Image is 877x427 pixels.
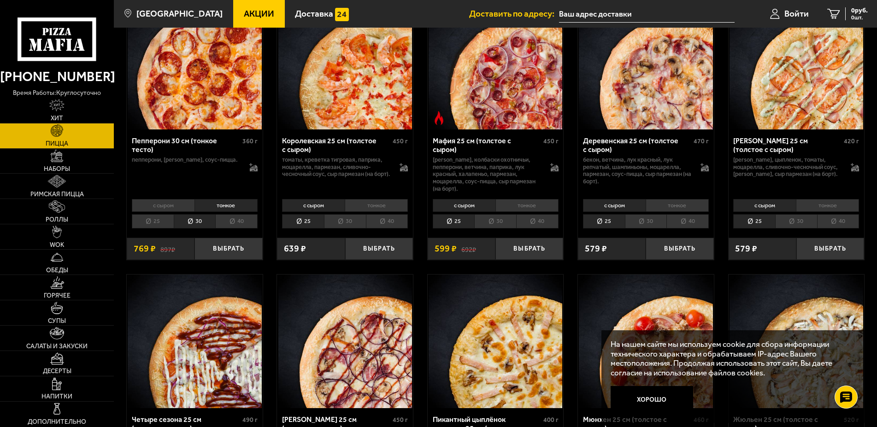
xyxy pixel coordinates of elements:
img: Острое блюдо [432,111,446,125]
li: тонкое [796,199,859,212]
li: 30 [174,214,216,228]
span: Обеды [46,267,68,274]
li: с сыром [583,199,646,212]
span: Хит [51,115,63,122]
li: тонкое [194,199,258,212]
button: Выбрать [495,238,563,260]
span: 450 г [393,137,408,145]
span: 0 руб. [851,7,868,14]
a: Четыре сезона 25 см (толстое с сыром) [127,275,263,408]
span: 769 ₽ [134,244,156,253]
li: 30 [324,214,366,228]
span: Напитки [41,393,72,400]
li: с сыром [282,199,345,212]
span: 470 г [694,137,709,145]
p: бекон, ветчина, лук красный, лук репчатый, шампиньоны, моцарелла, пармезан, соус-пицца, сыр парме... [583,156,691,185]
span: Наборы [44,166,70,172]
span: 579 ₽ [585,244,607,253]
img: Чикен Барбекю 25 см (толстое с сыром) [278,275,412,408]
span: Дополнительно [28,419,86,425]
span: Доставить по адресу: [469,9,559,18]
span: Роллы [46,216,68,223]
li: 40 [366,214,408,228]
span: 0 шт. [851,15,868,20]
span: Войти [784,9,809,18]
span: Доставка [295,9,333,18]
button: Выбрать [646,238,713,260]
s: 897 ₽ [160,244,175,253]
span: Супы [48,318,66,324]
span: Салаты и закуски [26,343,88,350]
span: 450 г [393,416,408,424]
img: 15daf4d41897b9f0e9f617042186c801.svg [335,8,349,22]
p: [PERSON_NAME], колбаски охотничьи, пепперони, ветчина, паприка, лук красный, халапеньо, пармезан,... [433,156,541,193]
span: 420 г [844,137,859,145]
span: Акции [244,9,274,18]
input: Ваш адрес доставки [559,6,735,23]
button: Хорошо [611,386,693,413]
li: с сыром [433,199,495,212]
img: Жюльен 25 см (толстое с сыром) [730,275,863,408]
span: 450 г [543,137,559,145]
a: Чикен Барбекю 25 см (толстое с сыром) [277,275,413,408]
img: Пикантный цыплёнок сулугуни 25 см (толстое с сыром) [429,275,562,408]
li: 25 [433,214,475,228]
li: 30 [474,214,516,228]
li: 30 [625,214,667,228]
span: [GEOGRAPHIC_DATA] [136,9,223,18]
li: 40 [215,214,258,228]
a: Пикантный цыплёнок сулугуни 25 см (толстое с сыром) [428,275,564,408]
div: Мафия 25 см (толстое с сыром) [433,136,541,154]
span: 360 г [242,137,258,145]
button: Выбрать [345,238,413,260]
li: 25 [583,214,625,228]
span: 599 ₽ [435,244,457,253]
div: [PERSON_NAME] 25 см (толстое с сыром) [733,136,842,154]
span: Десерты [43,368,71,374]
button: Выбрать [796,238,864,260]
div: Королевская 25 см (толстое с сыром) [282,136,390,154]
p: пепперони, [PERSON_NAME], соус-пицца. [132,156,240,164]
li: 25 [282,214,324,228]
span: 400 г [543,416,559,424]
li: 25 [132,214,174,228]
span: Пицца [46,140,68,147]
li: с сыром [733,199,796,212]
li: 30 [775,214,817,228]
li: 40 [516,214,559,228]
span: WOK [50,242,64,248]
span: Римская пицца [30,191,84,198]
li: 40 [817,214,859,228]
li: 25 [733,214,775,228]
a: Мюнхен 25 см (толстое с сыром) [578,275,714,408]
img: Мюнхен 25 см (толстое с сыром) [579,275,712,408]
s: 692 ₽ [461,244,476,253]
li: 40 [666,214,709,228]
span: 579 ₽ [735,244,757,253]
div: Деревенская 25 см (толстое с сыром) [583,136,691,154]
li: с сыром [132,199,194,212]
span: Горячее [44,292,71,299]
div: Пепперони 30 см (тонкое тесто) [132,136,240,154]
a: Жюльен 25 см (толстое с сыром) [729,275,865,408]
span: 639 ₽ [284,244,306,253]
p: томаты, креветка тигровая, паприка, моцарелла, пармезан, сливочно-чесночный соус, сыр пармезан (н... [282,156,390,178]
span: 490 г [242,416,258,424]
li: тонкое [495,199,559,212]
img: Четыре сезона 25 см (толстое с сыром) [128,275,261,408]
p: На нашем сайте мы используем cookie для сбора информации технического характера и обрабатываем IP... [611,339,850,377]
li: тонкое [646,199,709,212]
li: тонкое [345,199,408,212]
p: [PERSON_NAME], цыпленок, томаты, моцарелла, сливочно-чесночный соус, [PERSON_NAME], сыр пармезан ... [733,156,842,178]
button: Выбрать [194,238,262,260]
